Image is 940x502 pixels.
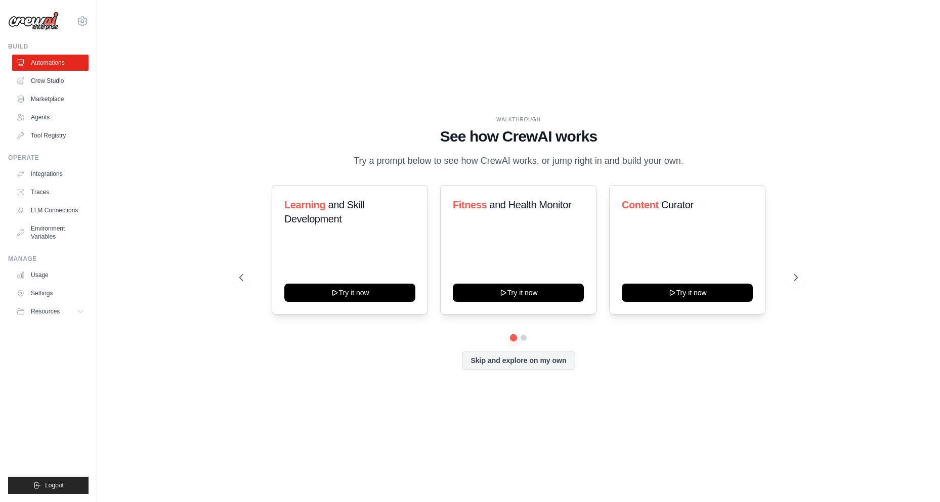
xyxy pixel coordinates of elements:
[8,255,89,263] div: Manage
[8,477,89,494] button: Logout
[12,91,89,107] a: Marketplace
[453,284,584,302] button: Try it now
[622,284,753,302] button: Try it now
[12,109,89,125] a: Agents
[8,42,89,51] div: Build
[239,127,798,146] h1: See how CrewAI works
[453,199,487,210] span: Fitness
[12,202,89,218] a: LLM Connections
[12,127,89,144] a: Tool Registry
[12,166,89,182] a: Integrations
[284,284,415,302] button: Try it now
[8,12,59,31] img: Logo
[12,220,89,245] a: Environment Variables
[284,199,364,224] span: and Skill Development
[12,55,89,71] a: Automations
[462,351,575,370] button: Skip and explore on my own
[284,199,325,210] span: Learning
[490,199,572,210] span: and Health Monitor
[45,481,64,489] span: Logout
[12,303,89,320] button: Resources
[622,199,659,210] span: Content
[661,199,694,210] span: Curator
[8,154,89,162] div: Operate
[239,116,798,123] div: WALKTHROUGH
[12,285,89,301] a: Settings
[12,73,89,89] a: Crew Studio
[349,154,689,168] p: Try a prompt below to see how CrewAI works, or jump right in and build your own.
[12,184,89,200] a: Traces
[12,267,89,283] a: Usage
[31,307,60,315] span: Resources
